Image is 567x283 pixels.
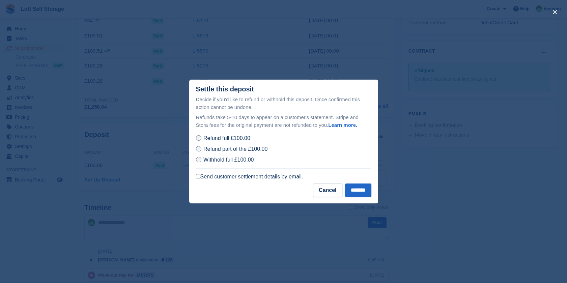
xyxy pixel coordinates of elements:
[196,146,201,151] input: Refund part of the £100.00
[196,173,303,180] label: Send customer settlement details by email.
[203,135,250,141] span: Refund full £100.00
[203,146,267,152] span: Refund part of the £100.00
[313,183,342,197] button: Cancel
[196,114,371,129] p: Refunds take 5-10 days to appear on a customer's statement. Stripe and Stora fees for the origina...
[328,122,357,128] a: Learn more.
[203,157,254,163] span: Withhold full £100.00
[196,157,201,162] input: Withhold full £100.00
[196,96,371,111] p: Decide if you'd like to refund or withhold this deposit. Once confirmed this action cannot be und...
[549,7,560,18] button: close
[196,174,200,178] input: Send customer settlement details by email.
[196,85,254,93] div: Settle this deposit
[196,135,201,141] input: Refund full £100.00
